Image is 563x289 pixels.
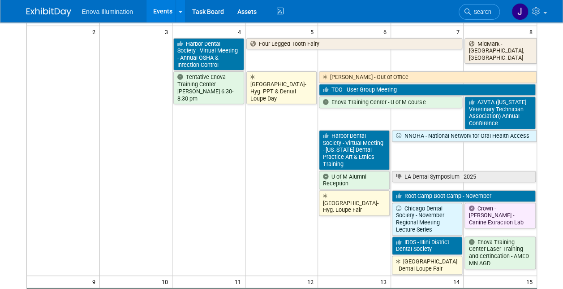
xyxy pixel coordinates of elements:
span: 15 [525,276,537,287]
a: NNOHA - National Network for Oral Health Access [392,130,537,142]
span: 13 [379,276,391,287]
a: Tentative Enova Training Center [PERSON_NAME] 6:30-8:30 pm [173,71,244,104]
span: 3 [164,26,172,37]
span: Enova Illumination [82,8,133,15]
a: Crown - [PERSON_NAME] - Canine Extraction Lab [464,203,535,228]
a: Root Camp Boot Camp - November [392,190,536,202]
span: 7 [455,26,463,37]
span: 11 [234,276,245,287]
span: 8 [529,26,537,37]
a: [PERSON_NAME] - Out of Office [319,71,536,83]
a: LA Dental Symposium - 2025 [392,171,536,183]
span: Search [471,9,491,15]
span: 9 [91,276,99,287]
span: 14 [452,276,463,287]
span: 2 [91,26,99,37]
a: AzVTA ([US_STATE] Veterinary Technician Association) Annual Conference [464,96,535,129]
a: U of M Alumni Reception [319,171,390,189]
span: 5 [309,26,318,37]
img: ExhibitDay [26,8,71,17]
img: JeffD Dyll [511,3,529,20]
a: [GEOGRAPHIC_DATA]-Hyg. PPT & Dental Loupe Day [246,71,317,104]
a: [GEOGRAPHIC_DATA] - Dental Loupe Fair [392,256,463,274]
a: IDDS - Illini District Dental Society [392,236,463,255]
a: Harbor Dental Society - Virtual Meeting - Annual OSHA & Infection Control [173,38,244,71]
a: Search [459,4,500,20]
a: Enova Training Center - U of M course [319,96,462,108]
a: TDO - User Group Meeting [319,84,535,96]
a: [GEOGRAPHIC_DATA]-Hyg. Loupe Fair [319,190,390,216]
span: 4 [237,26,245,37]
a: MidMark - [GEOGRAPHIC_DATA], [GEOGRAPHIC_DATA] [464,38,536,64]
a: Four Legged Tooth Fairy [246,38,463,50]
a: Harbor Dental Society - Virtual Meeting - [US_STATE] Dental Practice Art & Ethics Training [319,130,390,170]
span: 10 [161,276,172,287]
a: Chicago Dental Society - November Regional Meeting Lecture Series [392,203,463,236]
span: 12 [306,276,318,287]
a: Enova Training Center Laser Training and certification - AMED MN AGD [464,236,535,269]
span: 6 [382,26,391,37]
